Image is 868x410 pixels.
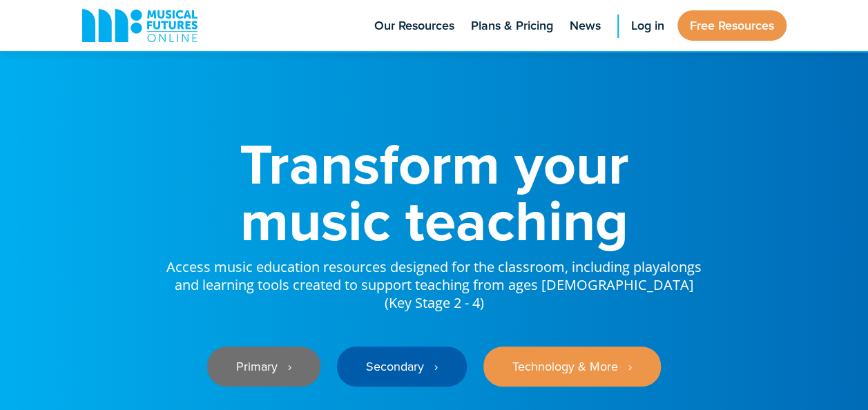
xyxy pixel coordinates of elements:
[374,17,454,35] span: Our Resources
[471,17,553,35] span: Plans & Pricing
[483,346,661,387] a: Technology & More ‎‏‏‎ ‎ ›
[570,17,601,35] span: News
[631,17,664,35] span: Log in
[165,248,704,312] p: Access music education resources designed for the classroom, including playalongs and learning to...
[165,135,704,248] h1: Transform your music teaching
[677,10,787,41] a: Free Resources
[337,346,467,387] a: Secondary ‎‏‏‎ ‎ ›
[207,346,320,387] a: Primary ‎‏‏‎ ‎ ›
